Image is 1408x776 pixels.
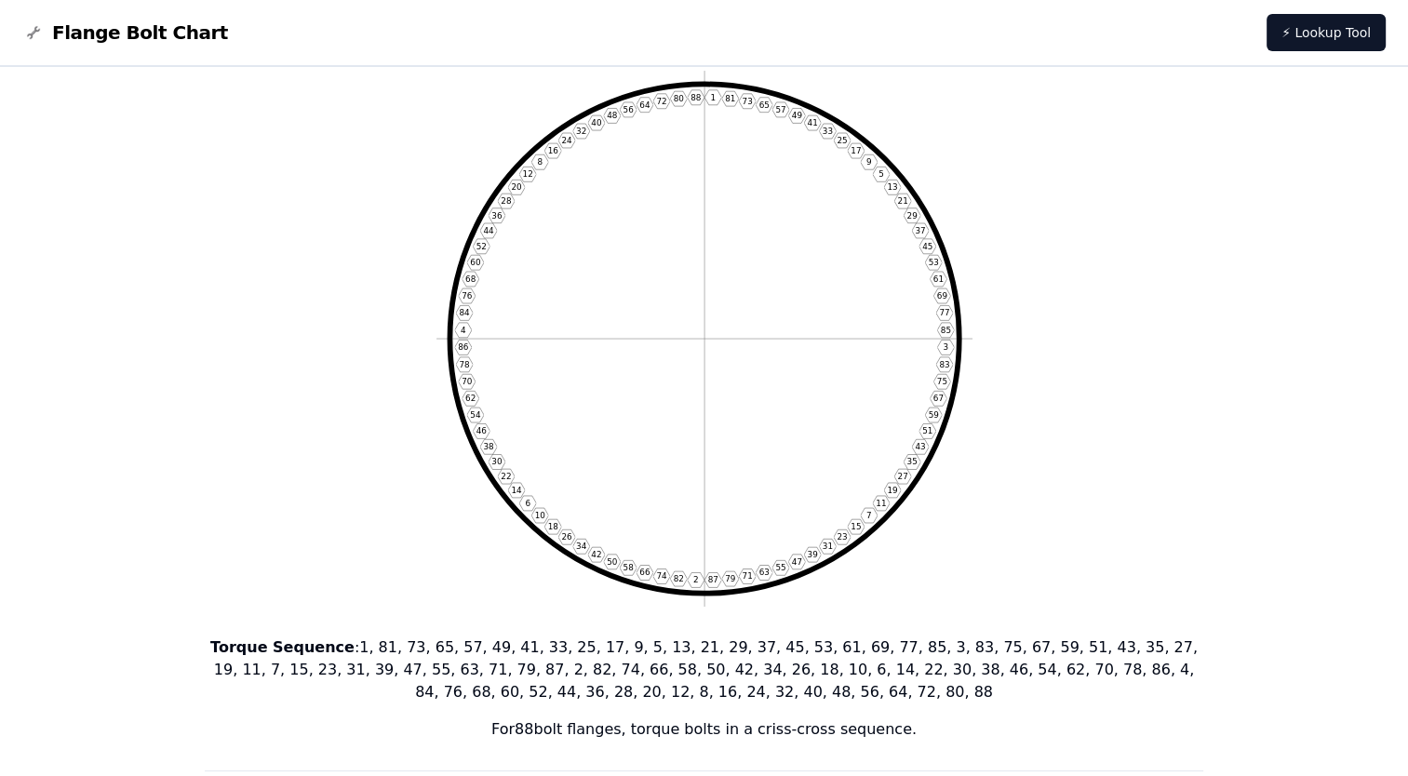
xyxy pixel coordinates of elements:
[656,571,667,581] text: 74
[897,196,907,206] text: 21
[460,326,465,335] text: 4
[459,360,470,369] text: 78
[915,226,925,235] text: 37
[936,291,946,301] text: 69
[807,550,817,559] text: 39
[943,342,948,352] text: 3
[742,97,752,106] text: 73
[897,472,907,481] text: 27
[837,136,847,145] text: 25
[470,258,481,267] text: 60
[936,377,946,386] text: 75
[547,146,558,155] text: 16
[491,457,503,466] text: 30
[483,226,494,235] text: 44
[476,242,486,251] text: 52
[205,718,1204,741] p: For 88 bolt flanges, torque bolts in a criss-cross sequence.
[906,457,917,466] text: 35
[939,360,949,369] text: 83
[822,127,832,136] text: 33
[865,157,871,167] text: 9
[775,105,785,114] text: 57
[775,563,785,572] text: 55
[476,426,487,435] text: 46
[607,557,618,567] text: 50
[906,211,917,221] text: 29
[501,196,512,206] text: 28
[511,182,522,192] text: 20
[623,563,634,572] text: 58
[591,550,601,559] text: 42
[673,574,683,583] text: 82
[758,568,769,577] text: 63
[465,394,476,403] text: 62
[932,394,943,403] text: 67
[501,472,511,481] text: 22
[534,511,545,520] text: 10
[922,426,932,435] text: 51
[673,94,684,103] text: 80
[1267,14,1386,51] a: ⚡ Lookup Tool
[922,242,932,251] text: 45
[458,342,469,352] text: 86
[928,258,938,267] text: 53
[915,442,925,451] text: 43
[932,274,943,284] text: 61
[462,291,473,301] text: 76
[940,326,950,335] text: 85
[22,21,45,44] img: Flange Bolt Chart Logo
[205,636,1204,703] p: : 1, 81, 73, 65, 57, 49, 41, 33, 25, 17, 9, 5, 13, 21, 29, 37, 45, 53, 61, 69, 77, 85, 3, 83, 75,...
[887,182,897,192] text: 13
[525,499,530,508] text: 6
[511,486,522,495] text: 14
[725,574,735,583] text: 79
[822,542,832,551] text: 31
[607,111,618,120] text: 48
[591,118,602,127] text: 40
[691,93,702,102] text: 88
[851,146,861,155] text: 17
[561,532,572,542] text: 26
[639,100,650,110] text: 64
[576,542,587,551] text: 34
[639,568,650,577] text: 66
[576,127,586,136] text: 32
[462,377,473,386] text: 70
[865,511,871,520] text: 7
[851,522,861,531] text: 15
[52,20,228,46] span: Flange Bolt Chart
[22,20,228,46] a: Flange Bolt Chart LogoFlange Bolt Chart
[887,486,897,495] text: 19
[483,442,494,451] text: 38
[656,97,666,106] text: 72
[692,575,698,584] text: 2
[522,169,532,179] text: 12
[837,532,847,542] text: 23
[623,105,634,114] text: 56
[876,499,886,508] text: 11
[939,308,949,317] text: 77
[547,522,558,531] text: 18
[491,211,503,221] text: 36
[791,557,801,567] text: 47
[791,111,801,120] text: 49
[807,118,817,127] text: 41
[707,575,717,584] text: 87
[210,638,355,656] b: Torque Sequence
[878,169,884,179] text: 5
[537,157,543,167] text: 8
[758,100,769,110] text: 65
[928,410,938,420] text: 59
[465,274,476,284] text: 68
[725,94,735,103] text: 81
[742,571,752,581] text: 71
[710,93,716,102] text: 1
[459,308,470,317] text: 84
[470,410,481,420] text: 54
[561,136,572,145] text: 24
